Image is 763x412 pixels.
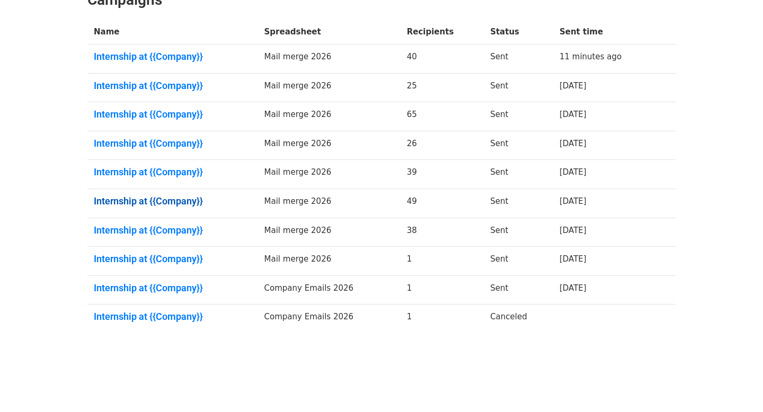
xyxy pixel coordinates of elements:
[560,139,587,148] a: [DATE]
[258,44,401,74] td: Mail merge 2026
[401,73,484,102] td: 25
[94,51,252,62] a: Internship at {{Company}}
[94,282,252,294] a: Internship at {{Company}}
[258,20,401,44] th: Spreadsheet
[560,196,587,206] a: [DATE]
[87,20,258,44] th: Name
[560,52,622,61] a: 11 minutes ago
[484,131,553,160] td: Sent
[560,81,587,91] a: [DATE]
[258,218,401,247] td: Mail merge 2026
[94,253,252,265] a: Internship at {{Company}}
[258,304,401,333] td: Company Emails 2026
[401,218,484,247] td: 38
[258,160,401,189] td: Mail merge 2026
[94,109,252,120] a: Internship at {{Company}}
[94,166,252,178] a: Internship at {{Company}}
[484,44,553,74] td: Sent
[258,247,401,276] td: Mail merge 2026
[484,189,553,218] td: Sent
[401,160,484,189] td: 39
[484,102,553,131] td: Sent
[484,304,553,333] td: Canceled
[401,20,484,44] th: Recipients
[94,195,252,207] a: Internship at {{Company}}
[553,20,658,44] th: Sent time
[710,361,763,412] iframe: Chat Widget
[94,80,252,92] a: Internship at {{Company}}
[94,138,252,149] a: Internship at {{Company}}
[401,247,484,276] td: 1
[401,131,484,160] td: 26
[484,218,553,247] td: Sent
[484,160,553,189] td: Sent
[484,73,553,102] td: Sent
[258,102,401,131] td: Mail merge 2026
[258,73,401,102] td: Mail merge 2026
[560,226,587,235] a: [DATE]
[484,247,553,276] td: Sent
[94,311,252,323] a: Internship at {{Company}}
[258,131,401,160] td: Mail merge 2026
[401,189,484,218] td: 49
[484,275,553,304] td: Sent
[94,225,252,236] a: Internship at {{Company}}
[401,275,484,304] td: 1
[484,20,553,44] th: Status
[258,275,401,304] td: Company Emails 2026
[560,254,587,264] a: [DATE]
[401,304,484,333] td: 1
[258,189,401,218] td: Mail merge 2026
[401,102,484,131] td: 65
[560,283,587,293] a: [DATE]
[560,110,587,119] a: [DATE]
[560,167,587,177] a: [DATE]
[401,44,484,74] td: 40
